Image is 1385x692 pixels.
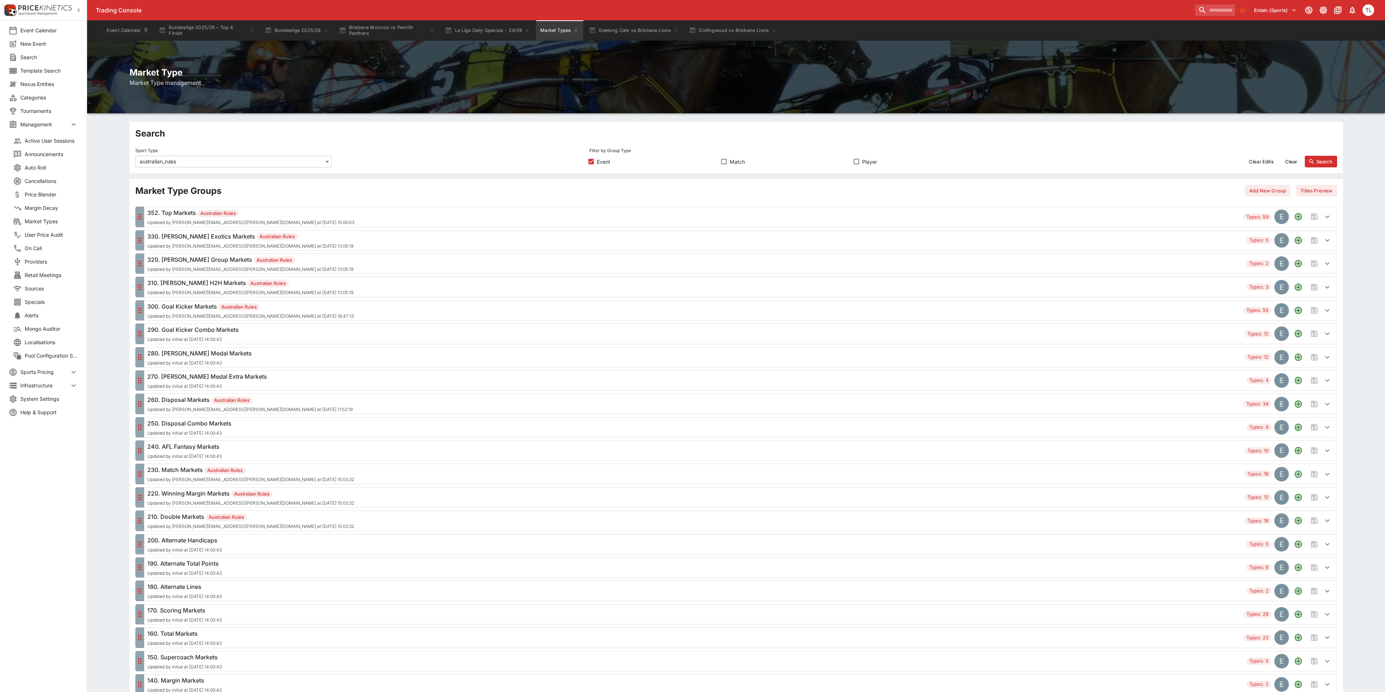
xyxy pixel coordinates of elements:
[1274,256,1289,271] div: EVENT
[1317,4,1330,17] button: Toggle light/dark mode
[25,164,78,171] span: Auto Roll
[25,271,78,279] span: Retail Meetings
[147,465,354,474] h6: 230. Match Markets
[147,629,222,638] h6: 160. Total Markets
[1302,4,1315,17] button: Connected to PK
[1292,304,1305,317] button: Add a new Market type to the group
[1274,467,1289,481] div: EVENT
[1243,307,1271,314] span: Types: 55
[1274,677,1289,692] div: EVENT
[147,582,222,591] h6: 180. Alternate Lines
[135,156,332,167] div: australian_rules
[1246,284,1271,291] span: Types: 3
[130,78,1343,87] h6: Market Type management.
[147,559,222,568] h6: 190. Alternate Total Points
[20,40,78,48] span: New Event
[1292,468,1305,481] button: Add a new Market type to the group
[147,407,353,412] span: Updated by [PERSON_NAME][EMAIL_ADDRESS][PERSON_NAME][DOMAIN_NAME] at [DATE] 11:52:19
[1308,327,1321,340] span: Save changes to the Market Type group
[147,571,222,576] span: Updated by initial at [DATE] 14:00:43
[1308,374,1321,387] span: Save changes to the Market Type group
[147,290,353,295] span: Updated by [PERSON_NAME][EMAIL_ADDRESS][PERSON_NAME][DOMAIN_NAME] at [DATE] 13:05:19
[25,137,78,144] span: Active User Sessions
[1274,607,1289,622] div: EVENT
[147,244,353,249] span: Updated by [PERSON_NAME][EMAIL_ADDRESS][PERSON_NAME][DOMAIN_NAME] at [DATE] 13:05:19
[1308,468,1321,481] span: Save changes to the Market Type group
[147,419,231,428] h6: 250. Disposal Combo Markets
[1292,234,1305,247] button: Add a new Market type to the group
[147,255,353,264] h6: 320. [PERSON_NAME] Group Markets
[1245,330,1271,338] span: Types: 12
[1243,213,1271,221] span: Types: 59
[1245,471,1271,478] span: Types: 18
[536,20,583,41] button: Market Types
[1308,444,1321,457] span: Save changes to the Market Type group
[1274,490,1289,505] div: EVENT
[25,298,78,306] span: Specials
[147,606,222,615] h6: 170. Scoring Markets
[1245,156,1278,167] button: Clear Edits
[1243,611,1271,618] span: Types: 28
[197,210,239,217] span: Australian Rules
[20,80,78,88] span: Nexus Entities
[135,147,158,154] p: Sport Type
[147,524,354,529] span: Updated by [PERSON_NAME][EMAIL_ADDRESS][PERSON_NAME][DOMAIN_NAME] at [DATE] 15:03:32
[335,20,439,41] button: Brisbane Broncos vs Penrith Panthers
[1292,398,1305,411] button: Add a new Market type to the group
[147,442,222,451] h6: 240. AFL Fantasy Markets
[1274,397,1289,411] div: EVENT
[1308,421,1321,434] span: Save changes to the Market Type group
[20,94,78,101] span: Categories
[1237,4,1248,16] button: No Bookmarks
[1274,560,1289,575] div: EVENT
[25,338,78,346] span: Localisations
[1274,420,1289,435] div: EVENT
[1292,281,1305,294] button: Add a new Market type to the group
[1308,351,1321,364] span: Save changes to the Market Type group
[20,408,78,416] span: Help & Support
[254,257,295,264] span: Australian Rules
[1292,538,1305,551] button: Add a new Market type to the group
[1292,491,1305,504] button: Add a new Market type to the group
[1292,561,1305,574] button: Add a new Market type to the group
[1274,584,1289,598] div: EVENT
[1274,350,1289,365] div: EVENT
[25,325,78,333] span: Mongo Auditor
[1292,631,1305,644] button: Add a new Market type to the group
[135,128,1337,139] h2: Search
[20,67,78,74] span: Template Search
[1308,304,1321,317] span: Save changes to the Market Type group
[147,641,222,646] span: Updated by initial at [DATE] 14:00:43
[730,158,745,166] span: Match
[1246,260,1271,267] span: Types: 2
[147,302,354,311] h6: 300. Goal Kicker Markets
[25,177,78,185] span: Cancellations
[147,664,222,669] span: Updated by initial at [DATE] 14:00:43
[147,618,222,623] span: Updated by initial at [DATE] 14:00:43
[1246,424,1271,431] span: Types: 9
[1308,538,1321,551] span: Save changes to the Market Type group
[1274,209,1289,224] div: EVENT
[25,244,78,252] span: On Call
[147,395,353,404] h6: 260. Disposal Markets
[1308,655,1321,668] span: Save changes to the Market Type group
[247,280,289,287] span: Australian Rules
[25,204,78,212] span: Margin Decay
[1274,280,1289,294] div: EVENT
[1246,564,1271,571] span: Types: 6
[25,258,78,265] span: Providers
[1246,658,1271,665] span: Types: 5
[597,158,610,166] span: Event
[1292,327,1305,340] button: Add a new Market type to the group
[147,384,267,389] span: Updated by initial at [DATE] 14:00:43
[147,325,239,334] h6: 290. Goal Kicker Combo Markets
[1274,233,1289,248] div: EVENT
[218,304,260,311] span: Australian Rules
[1245,185,1290,196] button: Add New Group
[1292,585,1305,598] button: Add a new Market type to the group
[1292,678,1305,691] button: Add a new Market type to the group
[102,20,153,41] button: Event Calendar
[1308,491,1321,504] span: Save changes to the Market Type group
[20,53,78,61] span: Search
[1246,237,1271,244] span: Types: 5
